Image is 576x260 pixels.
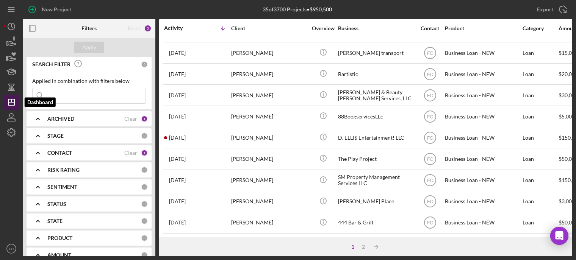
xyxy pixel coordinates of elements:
div: The Play Project [338,149,414,169]
b: STAGE [47,133,64,139]
text: FC [427,135,433,141]
div: [PERSON_NAME] [231,170,307,190]
div: [PERSON_NAME] [231,85,307,105]
div: [PERSON_NAME] [231,128,307,148]
div: Open Intercom Messenger [550,227,568,245]
time: 2025-07-25 18:22 [169,177,186,183]
div: 88BoogservicesLLc [338,106,414,126]
div: 2 [144,25,152,32]
text: FC [427,220,433,226]
div: Activity [164,25,197,31]
div: 35 of 3700 Projects • $950,500 [263,6,332,12]
div: Client [231,25,307,31]
div: Product [445,25,521,31]
div: [PERSON_NAME] & Beauty [PERSON_NAME] Services, LLC [338,85,414,105]
div: [PERSON_NAME] Place [338,191,414,212]
div: Business Loan - NEW [445,85,521,105]
div: [PERSON_NAME] [231,149,307,169]
div: Loan [523,85,558,105]
b: STATE [47,218,63,224]
button: Apply [74,42,104,53]
text: FC [427,157,433,162]
text: FC [427,93,433,98]
div: Loan [523,149,558,169]
time: 2025-07-28 15:15 [169,114,186,120]
div: [PERSON_NAME] [231,191,307,212]
div: 0 [141,132,148,139]
button: New Project [23,2,79,17]
div: 0 [141,61,148,68]
div: Business Loan - NEW [445,106,521,126]
b: AMOUNT [47,252,71,258]
div: Business Loan - NEW [445,128,521,148]
text: FC [427,178,433,183]
div: New Project [42,2,71,17]
div: Applied in combination with filters below [32,78,146,84]
div: Export [537,2,553,17]
b: STATUS [47,201,66,207]
div: Business Loan - NEW [445,64,521,84]
time: 2025-07-27 18:13 [169,135,186,141]
div: Business Loan - NEW [445,191,521,212]
div: Loan [523,191,558,212]
button: Export [529,2,572,17]
div: 1 [141,115,148,122]
div: Clear [124,116,137,122]
div: Category [523,25,558,31]
div: Loan [523,128,558,148]
div: 0 [141,252,148,258]
div: Business Loan - NEW [445,213,521,233]
button: FC [4,241,19,256]
b: Filters [81,25,97,31]
div: Bartistic [338,64,414,84]
div: [PERSON_NAME] transport [338,43,414,63]
text: FC [427,50,433,56]
div: Business [338,25,414,31]
div: 0 [141,218,148,224]
div: Loan [523,170,558,190]
div: 444 Bar & Grill [338,213,414,233]
div: [PERSON_NAME] [231,106,307,126]
text: FC [427,72,433,77]
div: 1 [347,244,358,250]
time: 2025-07-29 15:09 [169,50,186,56]
div: D. ELLI$ Entertainment! LLC [338,128,414,148]
div: [PERSON_NAME] [231,43,307,63]
div: 0 [141,201,148,207]
div: Contact [416,25,444,31]
div: [PERSON_NAME] [231,64,307,84]
div: Loan [523,43,558,63]
b: CONTACT [47,150,72,156]
text: FC [9,247,14,251]
text: FC [427,114,433,119]
div: Reset [127,25,140,31]
div: Overview [309,25,337,31]
time: 2025-07-25 16:01 [169,198,186,204]
div: 0 [141,184,148,190]
div: Apply [82,42,96,53]
div: Loan [523,213,558,233]
div: 0 [141,235,148,241]
b: RISK RATING [47,167,80,173]
time: 2025-07-26 20:37 [169,156,186,162]
div: Business Loan - NEW [445,149,521,169]
div: [PERSON_NAME] [231,213,307,233]
b: SENTIMENT [47,184,77,190]
div: 2 [358,244,369,250]
text: FC [427,199,433,204]
div: Loan [523,64,558,84]
div: Business Loan - NEW [445,43,521,63]
b: ARCHIVED [47,116,74,122]
b: SEARCH FILTER [32,61,70,67]
div: Clear [124,150,137,156]
time: 2025-07-29 04:19 [169,71,186,77]
div: Loan [523,106,558,126]
div: 0 [141,167,148,173]
time: 2025-07-28 18:32 [169,92,186,98]
time: 2025-07-24 21:55 [169,220,186,226]
div: Business Loan - NEW [445,170,521,190]
div: 1 [141,149,148,156]
b: PRODUCT [47,235,72,241]
div: SM Property Management Services LLC [338,170,414,190]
